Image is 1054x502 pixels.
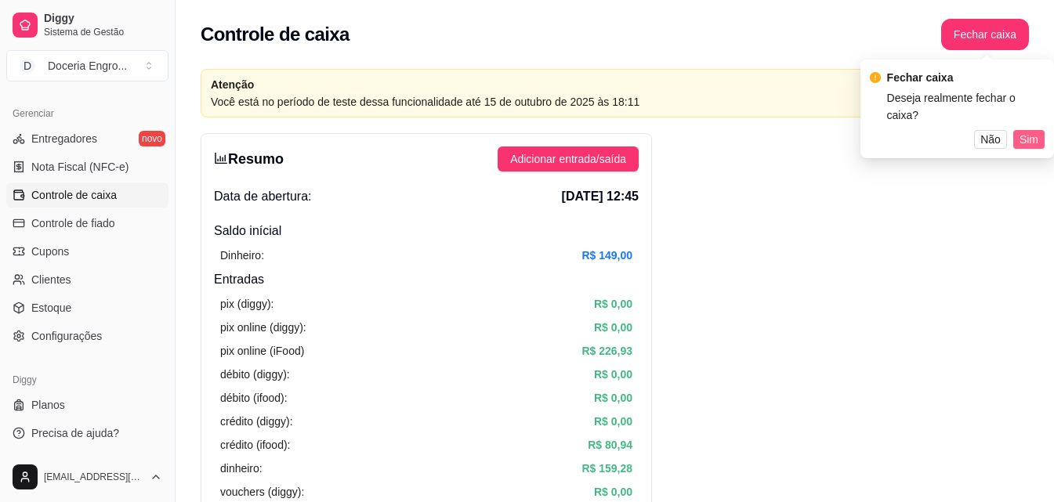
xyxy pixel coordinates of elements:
span: [DATE] 12:45 [562,187,639,206]
article: crédito (ifood): [220,436,290,453]
article: crédito (diggy): [220,413,293,430]
article: R$ 226,93 [581,342,632,359]
span: Precisa de ajuda? [31,425,119,441]
article: débito (ifood): [220,389,288,406]
div: Doceria Engro ... [48,58,127,74]
button: Não [974,130,1007,149]
span: Configurações [31,328,102,344]
article: pix online (diggy): [220,319,306,336]
span: bar-chart [214,151,228,165]
article: R$ 0,00 [594,483,632,500]
span: Controle de fiado [31,215,115,231]
article: vouchers (diggy): [220,483,304,500]
h2: Controle de caixa [201,22,350,47]
a: Controle de fiado [6,211,168,236]
div: Gerenciar [6,101,168,126]
a: Planos [6,392,168,417]
button: Adicionar entrada/saída [498,146,639,172]
h4: Entradas [214,270,639,289]
a: Nota Fiscal (NFC-e) [6,154,168,179]
div: Deseja realmente fechar o caixa? [887,89,1045,124]
article: pix online (iFood) [220,342,304,359]
a: Controle de caixa [6,182,168,208]
button: Sim [1013,130,1045,149]
a: Clientes [6,267,168,292]
article: R$ 0,00 [594,295,632,312]
article: R$ 0,00 [594,366,632,383]
span: exclamation-circle [870,72,881,83]
span: Controle de caixa [31,187,117,203]
article: débito (diggy): [220,366,290,383]
button: [EMAIL_ADDRESS][DOMAIN_NAME] [6,458,168,496]
h3: Resumo [214,148,284,170]
a: Precisa de ajuda? [6,421,168,446]
article: R$ 0,00 [594,413,632,430]
span: Diggy [44,12,162,26]
span: [EMAIL_ADDRESS][DOMAIN_NAME] [44,471,143,483]
article: Dinheiro: [220,247,264,264]
button: Select a team [6,50,168,81]
span: Clientes [31,272,71,287]
h4: Saldo inícial [214,222,639,240]
span: D [20,58,35,74]
a: DiggySistema de Gestão [6,6,168,44]
div: Diggy [6,367,168,392]
span: Data de abertura: [214,187,312,206]
article: R$ 80,94 [588,436,632,453]
article: dinheiro: [220,460,263,477]
span: Adicionar entrada/saída [510,150,626,168]
article: R$ 149,00 [581,247,632,264]
article: R$ 0,00 [594,319,632,336]
span: Nota Fiscal (NFC-e) [31,159,129,175]
article: R$ 0,00 [594,389,632,406]
article: Você está no período de teste dessa funcionalidade até 15 de outubro de 2025 às 18:11 [211,93,942,110]
span: Planos [31,397,65,413]
article: R$ 159,28 [581,460,632,477]
a: Configurações [6,323,168,349]
span: Entregadores [31,131,97,146]
a: Entregadoresnovo [6,126,168,151]
button: Fechar caixa [941,19,1029,50]
span: Sim [1020,131,1038,148]
div: Fechar caixa [887,69,1045,86]
span: Sistema de Gestão [44,26,162,38]
article: Atenção [211,76,942,93]
a: Cupons [6,239,168,264]
a: Estoque [6,295,168,320]
article: pix (diggy): [220,295,273,312]
span: Não [980,131,1001,148]
span: Estoque [31,300,71,316]
span: Cupons [31,244,69,259]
